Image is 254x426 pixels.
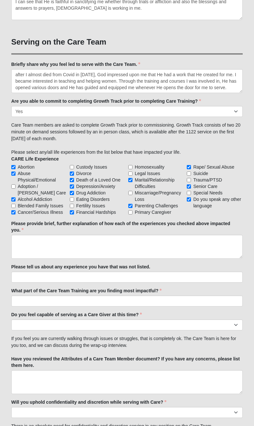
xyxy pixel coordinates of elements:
[76,209,116,215] span: Financial Hardships
[11,171,16,176] input: Abuse Physical/Emotional
[128,171,132,176] input: Legal Issues
[11,356,243,369] label: Have you reviewed the Attributes of a Care Team Member document? If you have any concerns, please...
[135,170,160,177] span: Legal Issues
[18,209,63,215] span: Cancer/Serious Illness
[11,287,162,294] label: What part of the Care Team Training are you finding most impactful?
[76,183,115,190] span: Depression/Anxiety
[11,165,16,169] input: Abortion
[11,184,16,189] input: Adoption / [PERSON_NAME] Care
[76,190,106,196] span: Drug Addiction
[193,164,234,170] span: Rape/ Sexual Abuse
[135,177,184,190] span: Marital/Relationship Difficulties
[11,98,201,104] label: Are you able to commit to completing Growth Track prior to completing Care Training?
[135,164,164,170] span: Homosexuality
[70,178,74,182] input: Death of a Loved One
[11,220,243,233] label: Please provide brief, further explanation of how each of the experiences you checked above impact...
[128,204,132,208] input: Parenting Challenges
[18,164,35,170] span: Abortion
[135,203,178,209] span: Parenting Challenges
[18,183,67,196] span: Adoption / [PERSON_NAME] Care
[76,203,105,209] span: Fertility Issues
[18,170,67,183] span: Abuse Physical/Emotional
[193,183,217,190] span: Senior Care
[193,196,243,209] span: Do you speak any other language
[135,190,184,203] span: Miscarriage/Pregnancy Loss
[70,165,74,169] input: Custody Issues
[70,210,74,214] input: Financial Hardships
[11,197,16,202] input: Alcohol Addiction
[70,171,74,176] input: Divorce
[187,178,191,182] input: Trauma/PTSD
[11,61,141,68] label: Briefly share why you feel led to serve with the Care Team.
[187,197,191,202] input: Do you speak any other language
[187,184,191,189] input: Senior Care
[11,311,142,318] label: Do you feel capable of serving as a Care Giver at this time?
[76,164,107,170] span: Custody Issues
[193,190,222,196] span: Special Needs
[187,171,191,176] input: Suicide
[11,69,243,93] textarea: after I almost died from Covid in [DATE], God impressed upon me that He had a work that He create...
[70,204,74,208] input: Fertility Issues
[11,156,59,162] label: CARE Life Experience
[11,204,16,208] input: Blended Family Issues
[76,177,121,183] span: Death of a Loved One
[70,191,74,195] input: Drug Addiction
[128,165,132,169] input: Homosexuality
[76,170,91,177] span: Divorce
[193,170,208,177] span: Suicide
[70,184,74,189] input: Depression/Anxiety
[193,177,222,183] span: Trauma/PTSD
[70,197,74,202] input: Eating Disorders
[11,210,16,214] input: Cancer/Serious Illness
[135,209,171,215] span: Primary Caregiver
[11,37,243,47] h3: Serving on the Care Team
[187,191,191,195] input: Special Needs
[128,210,132,214] input: Primary Caregiver
[76,196,110,203] span: Eating Disorders
[11,399,166,405] label: Will you uphold confidentiality and discretion while serving with Care?
[187,165,191,169] input: Rape/ Sexual Abuse
[11,264,150,270] label: Please tell us about any experience you have that was not listed.
[18,203,63,209] span: Blended Family Issues
[18,196,52,203] span: Alcohol Addiction
[128,191,132,195] input: Miscarriage/Pregnancy Loss
[128,178,132,182] input: Marital/Relationship Difficulties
